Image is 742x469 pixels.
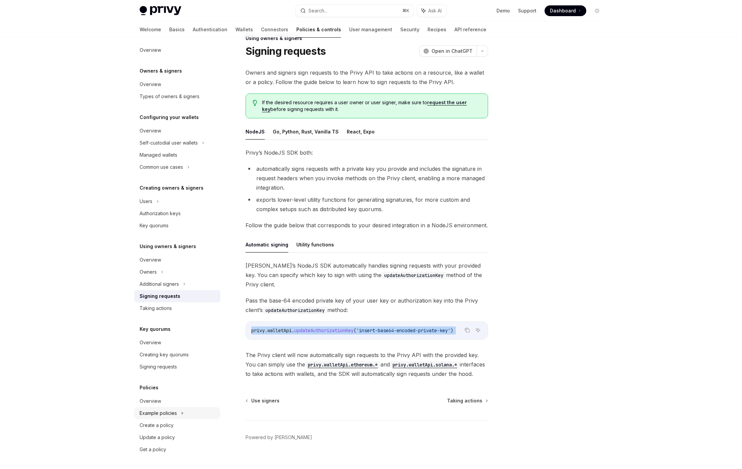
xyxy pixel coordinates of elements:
[140,363,177,371] div: Signing requests
[246,296,488,315] span: Pass the base-64 encoded private key of your user key or authorization key into the Privy client’...
[292,327,294,334] span: .
[140,433,175,441] div: Update a policy
[140,184,203,192] h5: Creating owners & signers
[592,5,602,16] button: Toggle dark mode
[246,45,326,57] h1: Signing requests
[140,409,177,417] div: Example policies
[140,46,161,54] div: Overview
[134,254,220,266] a: Overview
[428,22,446,38] a: Recipes
[140,127,161,135] div: Overview
[400,22,419,38] a: Security
[246,35,488,42] div: Using owners & signers
[308,7,327,15] div: Search...
[140,113,199,121] h5: Configuring your wallets
[296,22,341,38] a: Policies & controls
[140,256,161,264] div: Overview
[134,207,220,220] a: Authorization keys
[134,125,220,137] a: Overview
[402,8,409,13] span: ⌘ K
[273,124,339,140] button: Go, Python, Rust, Vanilla TS
[496,7,510,14] a: Demo
[134,302,220,314] a: Taking actions
[140,151,177,159] div: Managed wallets
[246,195,488,214] li: exports lower-level utility functions for generating signatures, for more custom and complex setu...
[140,22,161,38] a: Welcome
[169,22,185,38] a: Basics
[246,68,488,87] span: Owners and signers sign requests to the Privy API to take actions on a resource, like a wallet or...
[246,397,280,404] a: Use signers
[140,280,179,288] div: Additional signers
[246,164,488,192] li: automatically signs requests with a private key you provide and includes the signature in request...
[140,139,198,147] div: Self-custodial user wallets
[246,124,265,140] button: NodeJS
[432,48,473,54] span: Open in ChatGPT
[134,149,220,161] a: Managed wallets
[261,22,288,38] a: Connectors
[347,124,375,140] button: React, Expo
[134,395,220,407] a: Overview
[246,237,288,252] button: Automatic signing
[140,242,196,250] h5: Using owners & signers
[251,327,265,334] span: privy
[134,78,220,90] a: Overview
[454,22,486,38] a: API reference
[246,261,488,289] span: [PERSON_NAME]’s NodeJS SDK automatically handles signing requests with your provided key. You can...
[140,6,181,15] img: light logo
[265,327,267,334] span: .
[518,7,536,14] a: Support
[134,443,220,456] a: Get a policy
[134,44,220,56] a: Overview
[246,434,312,441] a: Powered by [PERSON_NAME]
[246,148,488,157] span: Privy’s NodeJS SDK both:
[417,5,446,17] button: Ask AI
[140,397,161,405] div: Overview
[134,90,220,103] a: Types of owners & signers
[140,67,182,75] h5: Owners & signers
[296,5,413,17] button: Search...⌘K
[140,292,180,300] div: Signing requests
[296,237,334,252] button: Utility functions
[545,5,586,16] a: Dashboard
[550,7,576,14] span: Dashboard
[140,163,183,171] div: Common use cases
[356,327,450,334] span: 'insert-base64-encoded-private-key'
[134,290,220,302] a: Signing requests
[294,327,354,334] span: updateAuthorizationKey
[246,350,488,379] span: The Privy client will now automatically sign requests to the Privy API with the provided key. You...
[140,92,199,101] div: Types of owners & signers
[134,349,220,361] a: Creating key quorums
[140,304,172,312] div: Taking actions
[349,22,392,38] a: User management
[251,397,280,404] span: Use signers
[140,421,174,429] div: Create a policy
[390,361,460,368] code: privy.walletApi.solana.*
[140,325,171,333] h5: Key quorums
[140,268,157,276] div: Owners
[140,339,161,347] div: Overview
[419,45,477,57] button: Open in ChatGPT
[450,327,453,334] span: )
[134,337,220,349] a: Overview
[140,445,166,454] div: Get a policy
[140,209,181,218] div: Authorization keys
[193,22,227,38] a: Authentication
[463,326,472,335] button: Copy the contents from the code block
[474,326,482,335] button: Ask AI
[262,99,481,113] span: If the desired resource requires a user owner or user signer, make sure to before signing request...
[140,80,161,88] div: Overview
[140,222,169,230] div: Key quorums
[140,197,152,205] div: Users
[246,221,488,230] span: Follow the guide below that corresponds to your desired integration in a NodeJS environment.
[305,361,380,368] code: privy.walletApi.ethereum.*
[235,22,253,38] a: Wallets
[447,397,482,404] span: Taking actions
[263,307,327,314] code: updateAuthorizationKey
[134,431,220,443] a: Update a policy
[134,419,220,431] a: Create a policy
[253,100,257,106] svg: Tip
[140,351,189,359] div: Creating key quorums
[305,361,380,368] a: privy.walletApi.ethereum.*
[381,272,446,279] code: updateAuthorizationKey
[134,220,220,232] a: Key quorums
